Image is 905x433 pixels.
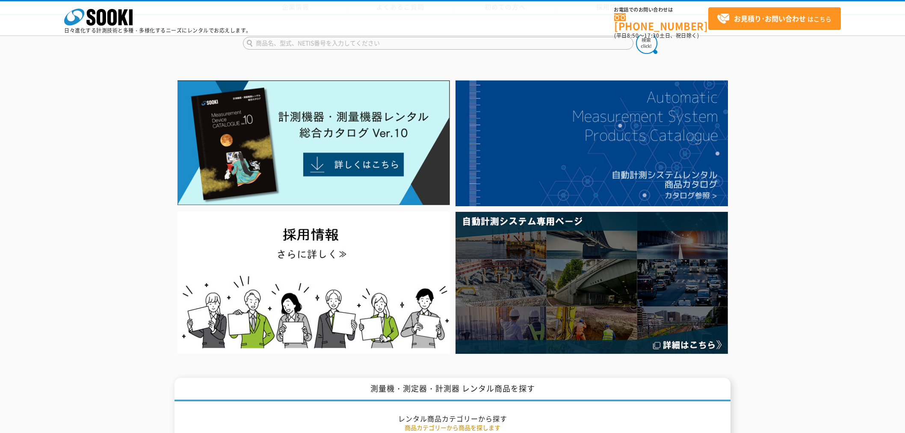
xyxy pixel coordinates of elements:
[708,7,841,30] a: お見積り･お問い合わせはこちら
[614,32,699,39] span: (平日 ～ 土日、祝日除く)
[627,32,639,39] span: 8:50
[174,378,731,401] h1: 測量機・測定器・計測器 レンタル商品を探す
[644,32,660,39] span: 17:30
[636,33,657,54] img: btn_search.png
[243,37,633,50] input: 商品名、型式、NETIS番号を入力してください
[717,12,831,25] span: はこちら
[455,80,728,206] img: 自動計測システムカタログ
[614,7,708,12] span: お電話でのお問い合わせは
[734,13,806,24] strong: お見積り･お問い合わせ
[64,28,251,33] p: 日々進化する計測技術と多種・多様化するニーズにレンタルでお応えします。
[177,212,450,353] img: SOOKI recruit
[202,423,703,432] p: 商品カテゴリーから商品を探します
[614,13,708,31] a: [PHONE_NUMBER]
[455,212,728,353] img: 自動計測システム専用ページ
[202,414,703,423] h2: レンタル商品カテゴリーから探す
[177,80,450,205] img: Catalog Ver10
